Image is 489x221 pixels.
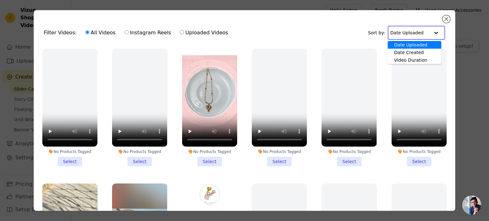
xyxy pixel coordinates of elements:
div: Date Uploaded [388,41,441,49]
div: Video Duration [388,56,441,64]
div: No Products Tagged [182,149,237,154]
label: Instagram Reels [124,29,171,37]
div: No Products Tagged [252,149,307,154]
div: Filter Videos: [44,25,232,40]
label: All Videos [85,29,116,37]
div: No Products Tagged [42,149,97,154]
label: Uploaded Videos [180,29,228,37]
div: Open chat [462,196,481,215]
div: Sort by: [368,26,445,40]
button: Close modal [443,15,450,23]
div: No Products Tagged [322,149,377,154]
div: Date Created [388,49,441,56]
div: No Products Tagged [392,149,447,154]
div: No Products Tagged [112,149,167,154]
